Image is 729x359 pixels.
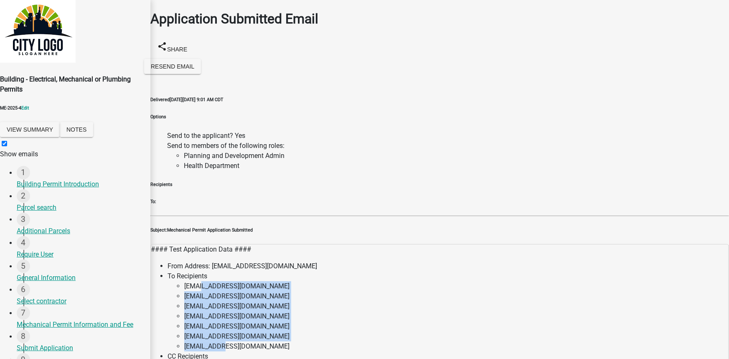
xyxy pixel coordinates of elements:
div: General Information [17,273,144,283]
div: 5 [17,260,30,273]
li: Health Department [184,161,729,171]
h6: Mechanical Permit Application Submitted [150,227,729,234]
span: Share [167,46,187,52]
li: Send to members of the following roles: [167,141,729,171]
div: Submit Application [17,343,144,353]
li: To Recipients [168,271,729,351]
li: [EMAIL_ADDRESS][DOMAIN_NAME] [184,311,729,321]
li: [EMAIL_ADDRESS][DOMAIN_NAME] [184,291,729,301]
strong: Subject: [150,227,167,233]
strong: Options [150,114,166,120]
li: [EMAIL_ADDRESS][DOMAIN_NAME] [184,281,729,291]
div: 4 [17,236,30,250]
h6: To: [150,199,729,205]
div: Require User [17,250,144,260]
li: From Address: [EMAIL_ADDRESS][DOMAIN_NAME] [168,261,729,271]
span: Resend Email [151,63,194,69]
button: Resend Email [144,59,201,74]
li: [EMAIL_ADDRESS][DOMAIN_NAME] [184,301,729,311]
i: share [157,41,167,51]
li: Planning and Development Admin [184,151,729,161]
li: [EMAIL_ADDRESS][DOMAIN_NAME] [184,331,729,341]
div: 8 [17,330,30,343]
div: 3 [17,213,30,226]
div: 2 [17,189,30,203]
div: Additional Parcels [17,226,144,236]
div: Select contractor [17,296,144,306]
div: 7 [17,306,30,320]
h6: [DATE][DATE] 9:01 AM CDT [150,97,729,103]
a: Edit [21,105,29,111]
wm-modal-confirm: Edit Application Number [21,105,29,111]
button: shareShare [150,38,194,57]
div: Parcel search [17,203,144,213]
div: 6 [17,283,30,296]
h1: Application Submitted Email [150,9,729,29]
wm-modal-confirm: Notes [60,126,93,134]
li: [EMAIL_ADDRESS][DOMAIN_NAME] [184,341,729,351]
li: [EMAIL_ADDRESS][DOMAIN_NAME] [184,321,729,331]
li: Send to the applicant? Yes [167,131,729,141]
strong: Recipients [150,182,173,187]
button: Notes [60,122,93,137]
div: 1 [17,166,30,179]
strong: Delivered [150,97,170,102]
div: Building Permit Introduction [17,179,144,189]
div: Mechanical Permit Information and Fee [17,320,144,330]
